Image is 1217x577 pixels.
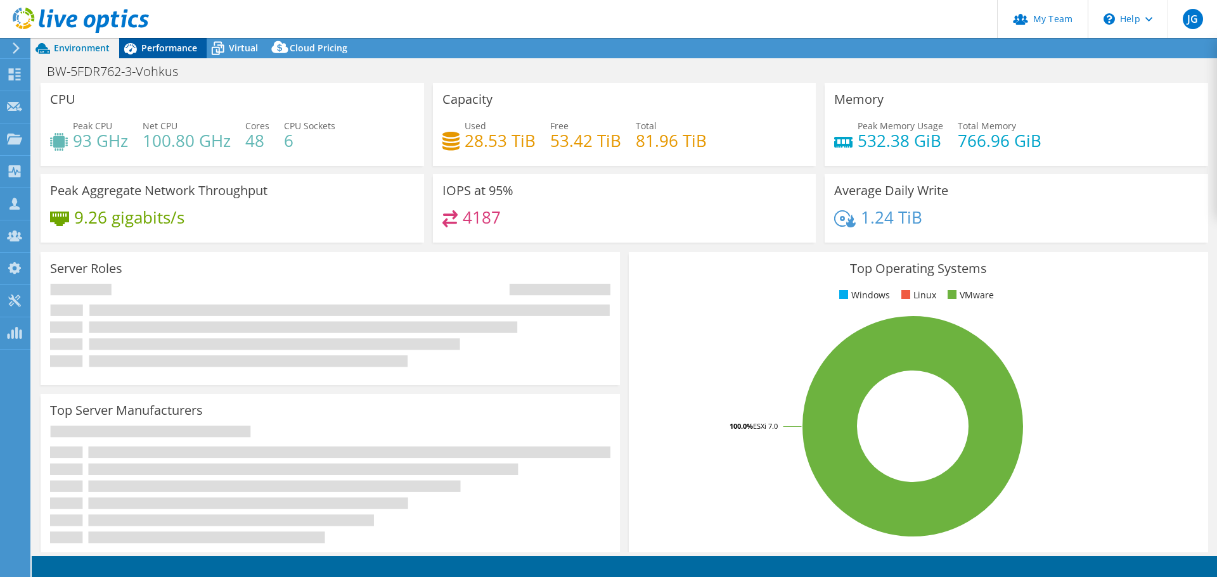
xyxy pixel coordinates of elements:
li: VMware [944,288,994,302]
h4: 1.24 TiB [861,210,922,224]
h4: 6 [284,134,335,148]
span: Free [550,120,569,132]
h4: 81.96 TiB [636,134,707,148]
h4: 766.96 GiB [958,134,1041,148]
span: Peak Memory Usage [858,120,943,132]
tspan: 100.0% [730,421,753,431]
li: Windows [836,288,890,302]
span: Used [465,120,486,132]
span: Peak CPU [73,120,112,132]
span: Performance [141,42,197,54]
h3: Memory [834,92,884,106]
h4: 28.53 TiB [465,134,536,148]
h3: Peak Aggregate Network Throughput [50,184,267,198]
span: Virtual [229,42,258,54]
h3: Server Roles [50,262,122,276]
tspan: ESXi 7.0 [753,421,778,431]
h3: CPU [50,92,75,106]
svg: \n [1104,13,1115,25]
h3: Average Daily Write [834,184,948,198]
h4: 100.80 GHz [143,134,231,148]
h4: 9.26 gigabits/s [74,210,184,224]
span: Total Memory [958,120,1016,132]
h4: 4187 [463,210,501,224]
h3: Capacity [442,92,493,106]
span: Total [636,120,657,132]
h3: Top Server Manufacturers [50,403,203,417]
h1: BW-5FDR762-3-Vohkus [41,65,198,79]
h3: Top Operating Systems [638,262,1199,276]
span: Environment [54,42,110,54]
h4: 93 GHz [73,134,128,148]
h3: IOPS at 95% [442,184,513,198]
span: Net CPU [143,120,177,132]
h4: 532.38 GiB [858,134,943,148]
span: Cores [245,120,269,132]
span: JG [1183,9,1203,29]
li: Linux [898,288,936,302]
span: CPU Sockets [284,120,335,132]
h4: 48 [245,134,269,148]
span: Cloud Pricing [290,42,347,54]
h4: 53.42 TiB [550,134,621,148]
